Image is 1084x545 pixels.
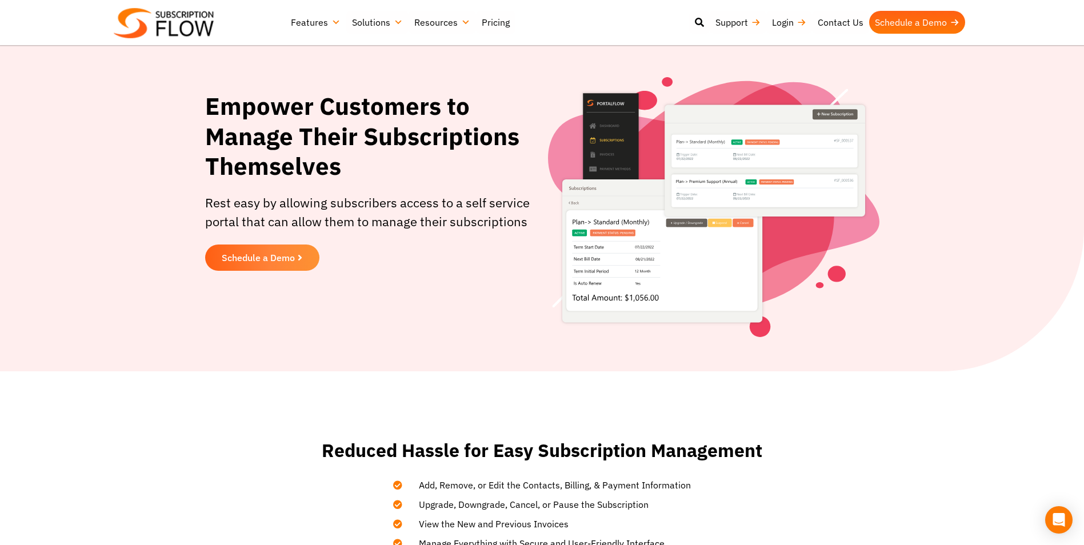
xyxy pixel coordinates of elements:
[476,11,515,34] a: Pricing
[285,11,346,34] a: Features
[205,193,537,231] p: Rest easy by allowing subscribers access to a self service portal that can allow them to manage t...
[869,11,965,34] a: Schedule a Demo
[766,11,812,34] a: Login
[319,440,765,461] h2: Reduced Hassle for Easy Subscription Management
[548,77,879,337] img: Self-Service-Portals
[114,8,214,38] img: Subscriptionflow
[346,11,409,34] a: Solutions
[222,253,295,262] span: Schedule a Demo
[405,517,569,531] span: View the New and Previous Invoices
[405,498,649,511] span: Upgrade, Downgrade, Cancel, or Pause the Subscription
[205,245,319,271] a: Schedule a Demo
[205,91,537,182] h1: Empower Customers to Manage Their Subscriptions Themselves
[812,11,869,34] a: Contact Us
[409,11,476,34] a: Resources
[710,11,766,34] a: Support
[405,478,691,492] span: Add, Remove, or Edit the Contacts, Billing, & Payment Information
[1045,506,1073,534] div: Open Intercom Messenger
